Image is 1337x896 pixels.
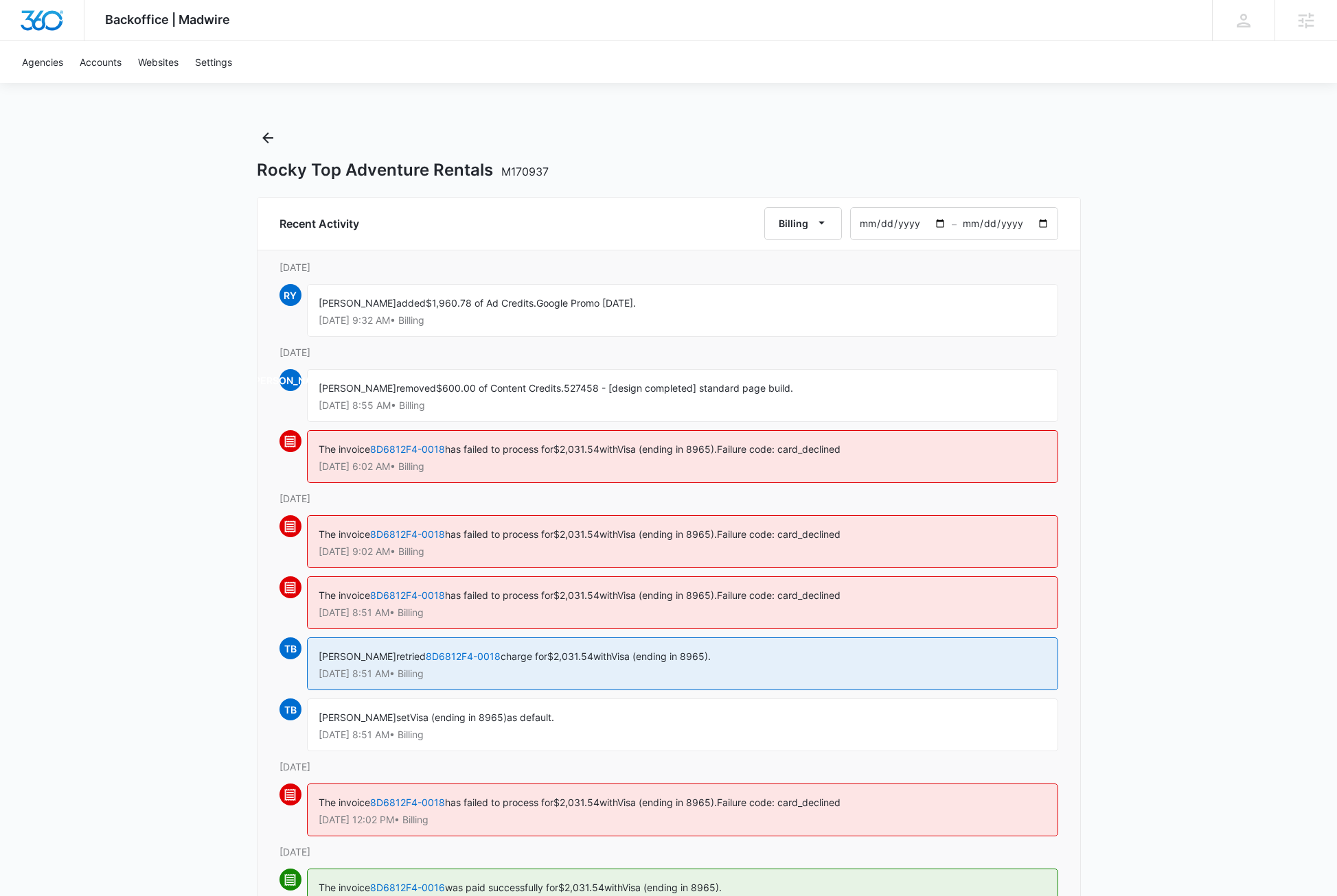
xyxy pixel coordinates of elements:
[71,41,130,83] a: Accounts
[396,382,436,394] span: removed
[617,797,717,808] span: Visa (ending in 8965).
[622,882,722,893] span: Visa (ending in 8965).
[617,443,717,455] span: Visa (ending in 8965).
[279,491,1058,506] p: [DATE]
[319,608,1047,617] p: [DATE] 8:51 AM • Billing
[717,443,841,455] span: Failure code: card_declined
[445,589,553,601] span: has failed to process for
[599,443,617,455] span: with
[187,41,240,83] a: Settings
[396,711,410,723] span: set
[319,547,1047,556] p: [DATE] 9:02 AM • Billing
[279,698,301,720] span: TB
[611,650,711,662] span: Visa (ending in 8965).
[436,382,564,394] span: $600.00 of Content Credits.
[717,797,841,808] span: Failure code: card_declined
[445,443,553,455] span: has failed to process for
[617,528,717,540] span: Visa (ending in 8965).
[717,528,841,540] span: Failure code: card_declined
[501,165,549,178] span: M170937
[319,401,1047,410] p: [DATE] 8:55 AM • Billing
[14,41,71,83] a: Agencies
[319,730,1047,740] p: [DATE] 8:51 AM • Billing
[396,297,426,309] span: added
[564,382,793,394] span: 527458 - [design completed] standard page build.
[396,650,426,662] span: retried
[553,797,599,808] span: $2,031.54
[507,711,554,723] span: as default.
[319,528,370,540] span: The invoice
[717,589,841,601] span: Failure code: card_declined
[445,882,558,893] span: was paid successfully for
[426,650,501,662] a: 8D6812F4-0018
[319,382,396,394] span: [PERSON_NAME]
[426,297,536,309] span: $1,960.78 of Ad Credits.
[547,650,593,662] span: $2,031.54
[599,589,617,601] span: with
[370,882,445,893] a: 8D6812F4-0016
[553,589,599,601] span: $2,031.54
[319,669,1047,679] p: [DATE] 8:51 AM • Billing
[319,316,1047,325] p: [DATE] 9:32 AM • Billing
[553,443,599,455] span: $2,031.54
[593,650,611,662] span: with
[319,882,370,893] span: The invoice
[952,217,957,231] span: –
[604,882,622,893] span: with
[617,589,717,601] span: Visa (ending in 8965).
[536,297,636,309] span: Google Promo [DATE].
[501,650,547,662] span: charge for
[319,462,1047,471] p: [DATE] 6:02 AM • Billing
[319,797,370,808] span: The invoice
[319,815,1047,825] p: [DATE] 12:02 PM • Billing
[370,589,445,601] a: 8D6812F4-0018
[370,797,445,808] a: 8D6812F4-0018
[599,797,617,808] span: with
[558,882,604,893] span: $2,031.54
[279,284,301,306] span: RY
[279,215,359,232] h6: Recent Activity
[279,345,1058,359] p: [DATE]
[599,528,617,540] span: with
[445,797,553,808] span: has failed to process for
[257,160,549,180] h1: Rocky Top Adventure Rentals
[279,845,1058,859] p: [DATE]
[764,207,842,240] button: Billing
[279,260,1058,274] p: [DATE]
[370,443,445,455] a: 8D6812F4-0018
[257,127,279,149] button: Back
[279,369,301,391] span: [PERSON_NAME]
[370,528,445,540] a: 8D6812F4-0018
[445,528,553,540] span: has failed to process for
[319,297,396,309] span: [PERSON_NAME]
[319,650,396,662] span: [PERSON_NAME]
[279,637,301,659] span: TB
[553,528,599,540] span: $2,031.54
[279,759,1058,774] p: [DATE]
[319,443,370,455] span: The invoice
[105,12,230,27] span: Backoffice | Madwire
[319,589,370,601] span: The invoice
[319,711,396,723] span: [PERSON_NAME]
[410,711,507,723] span: Visa (ending in 8965)
[130,41,187,83] a: Websites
